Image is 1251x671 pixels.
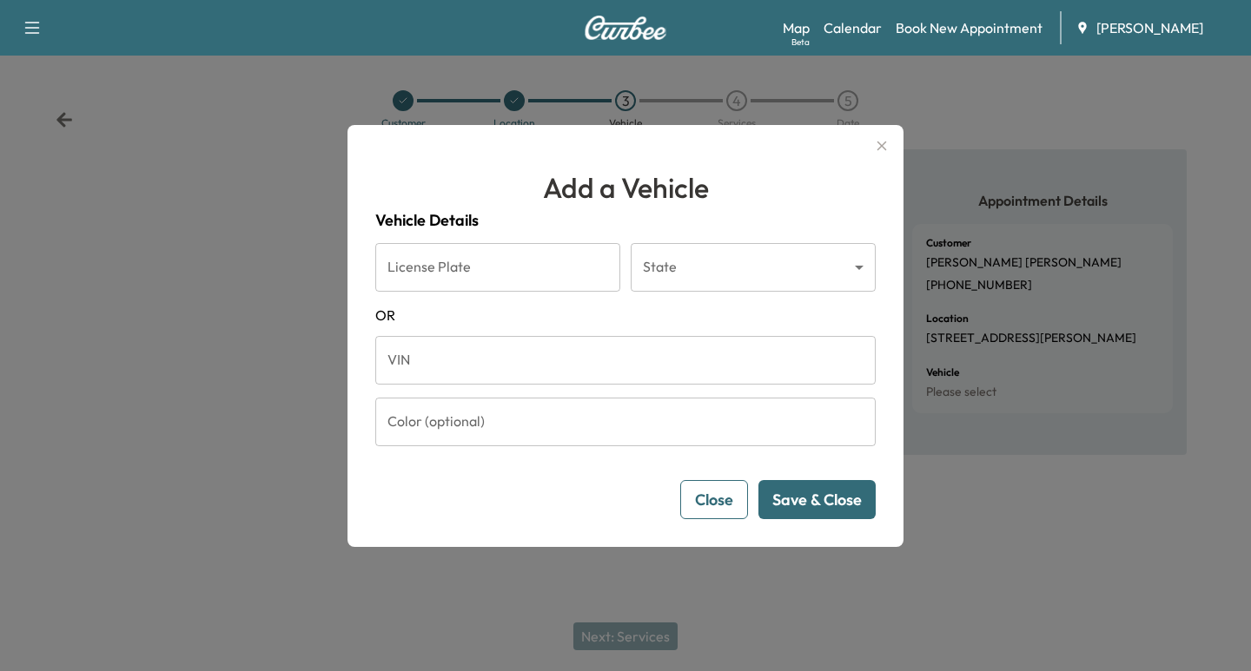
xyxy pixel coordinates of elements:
[375,167,876,208] h1: Add a Vehicle
[758,480,876,519] button: Save & Close
[824,17,882,38] a: Calendar
[896,17,1042,38] a: Book New Appointment
[584,16,667,40] img: Curbee Logo
[783,17,810,38] a: MapBeta
[375,208,876,233] h4: Vehicle Details
[791,36,810,49] div: Beta
[1096,17,1203,38] span: [PERSON_NAME]
[375,305,876,326] span: OR
[680,480,748,519] button: Close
